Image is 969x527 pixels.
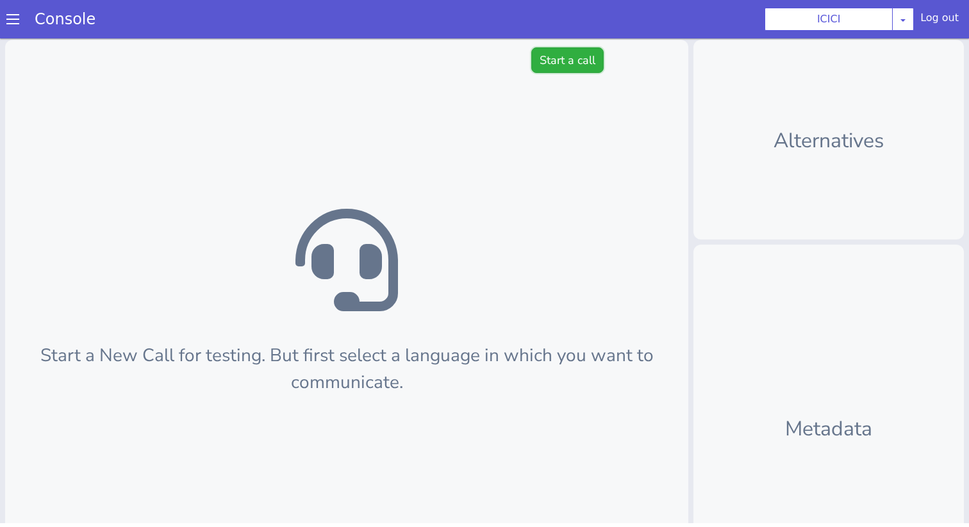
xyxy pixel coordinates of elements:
button: ICICI [765,8,893,31]
p: Start a New Call for testing. But first select a language in which you want to communicate. [26,307,668,361]
p: Metadata [714,379,943,410]
button: Start a call [531,13,604,38]
a: Console [19,10,111,28]
p: Alternatives [714,91,943,122]
div: Log out [920,10,959,31]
